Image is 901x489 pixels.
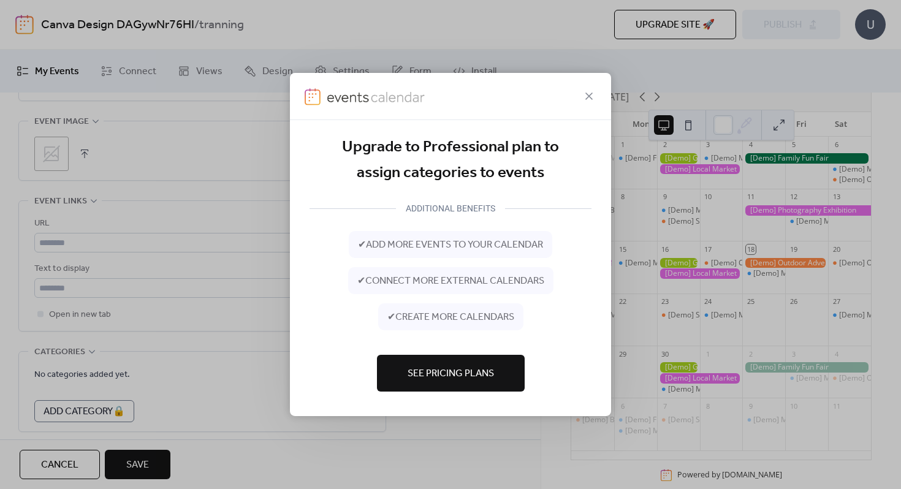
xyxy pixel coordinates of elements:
span: ✔ connect more external calendars [357,274,544,289]
img: logo-type [327,88,426,105]
div: ADDITIONAL BENEFITS [396,201,505,216]
div: Upgrade to Professional plan to assign categories to events [310,135,591,186]
span: ✔ add more events to your calendar [358,238,543,252]
img: logo-icon [305,88,321,105]
span: ✔ create more calendars [387,310,514,325]
span: See Pricing Plans [408,366,494,381]
button: See Pricing Plans [377,355,525,392]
